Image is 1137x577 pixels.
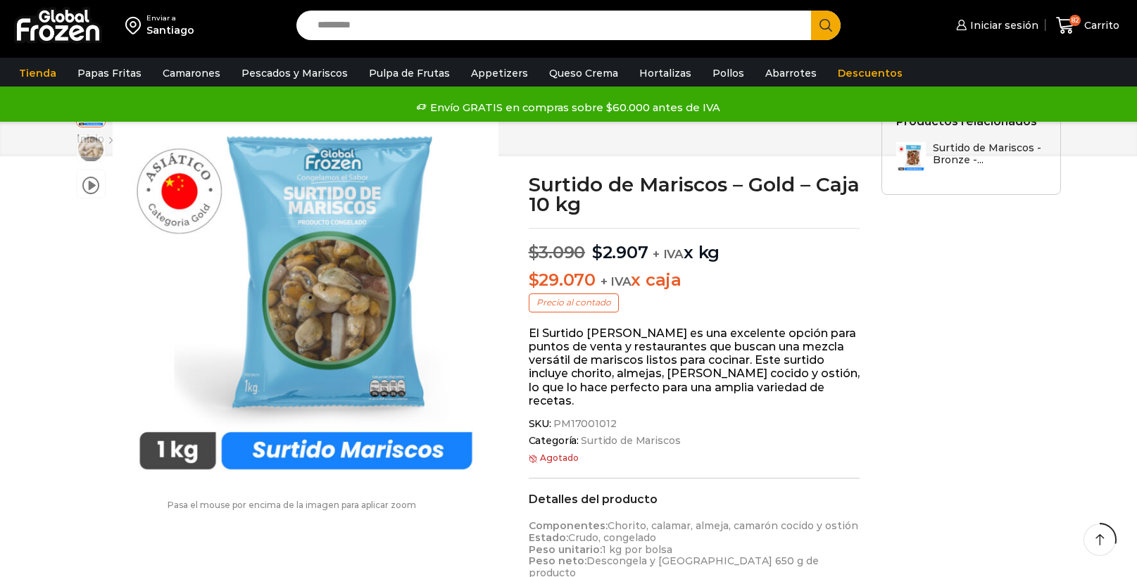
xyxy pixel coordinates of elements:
a: Surtido de Mariscos - Bronze -... [896,142,1047,172]
a: Descuentos [831,60,910,87]
a: Iniciar sesión [953,11,1038,39]
span: $ [529,270,539,290]
p: El Surtido [PERSON_NAME] es una excelente opción para puntos de venta y restaurantes que buscan u... [529,326,860,407]
a: Abarrotes [758,60,824,87]
a: Pollos [705,60,751,87]
h2: Detalles del producto [529,493,860,506]
bdi: 3.090 [529,242,586,262]
span: SKU: [529,418,860,430]
a: Camarones [156,60,227,87]
strong: Estado: [529,531,568,544]
span: $ [592,242,603,262]
p: Pasa el mouse por encima de la imagen para aplicar zoom [76,500,508,510]
img: surtido-gold [113,100,499,486]
bdi: 2.907 [592,242,648,262]
p: Agotado [529,453,860,463]
span: + IVA [653,247,684,261]
span: 82 [1069,15,1081,26]
h3: Surtido de Mariscos - Bronze -... [933,142,1047,166]
h1: Surtido de Mariscos – Gold – Caja 10 kg [529,175,860,214]
a: Pescados y Mariscos [234,60,355,87]
span: Categoría: [529,435,860,447]
span: $ [529,242,539,262]
bdi: 29.070 [529,270,596,290]
p: Precio al contado [529,293,619,312]
span: + IVA [601,274,632,288]
span: Carrito [1081,18,1119,32]
div: Enviar a [146,13,194,23]
strong: Componentes: [529,519,608,532]
div: 1 / 3 [113,100,499,486]
span: Iniciar sesión [967,18,1038,32]
span: PM17001012 [551,418,617,430]
a: Surtido de Mariscos [579,435,680,447]
a: Queso Crema [542,60,625,87]
a: 82 Carrito [1053,9,1123,42]
button: Search button [811,11,841,40]
img: address-field-icon.svg [125,13,146,37]
p: x caja [529,270,860,291]
a: Appetizers [464,60,535,87]
a: Hortalizas [632,60,698,87]
div: Santiago [146,23,194,37]
a: Papas Fritas [70,60,149,87]
span: surtido de marisco gold [77,135,105,163]
a: Pulpa de Frutas [362,60,457,87]
p: x kg [529,228,860,263]
strong: Peso unitario: [529,543,602,556]
a: Tienda [12,60,63,87]
strong: Peso neto: [529,554,586,567]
